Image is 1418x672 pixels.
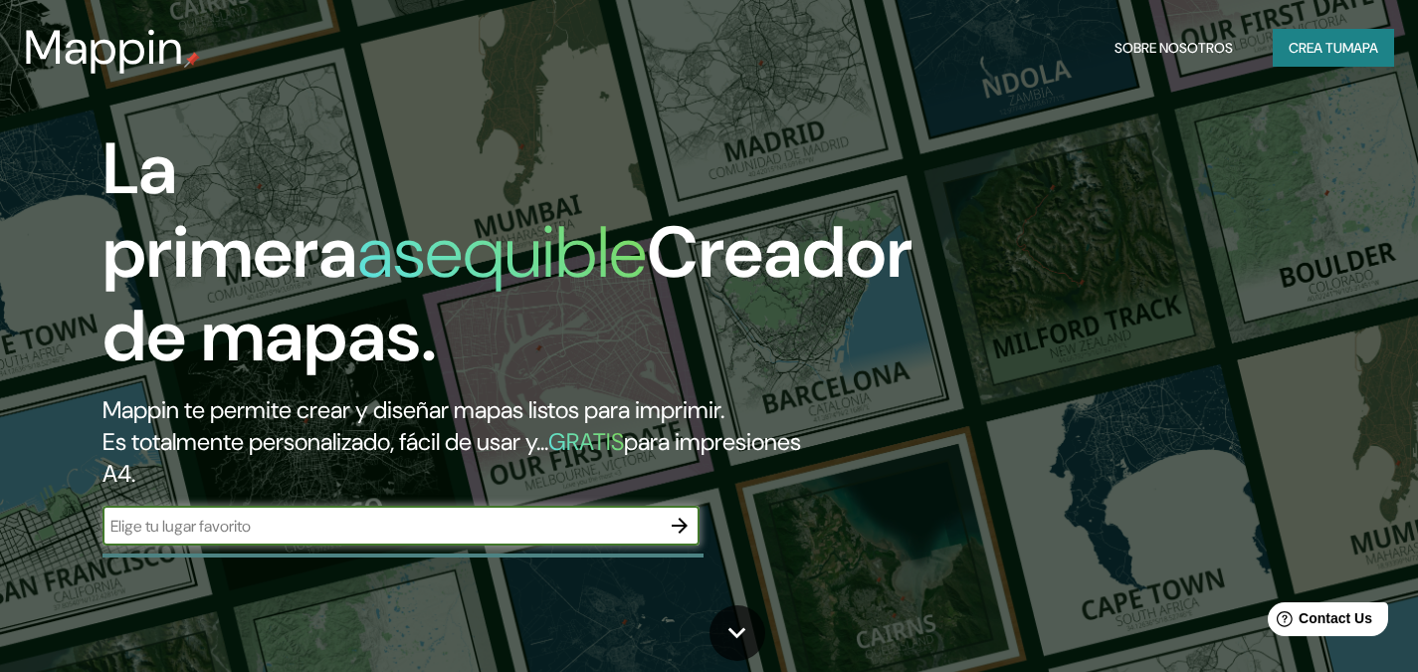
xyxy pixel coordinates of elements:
font: mapa [1342,39,1378,57]
font: Creador de mapas. [102,206,912,382]
img: pin de mapeo [184,52,200,68]
font: Mappin te permite crear y diseñar mapas listos para imprimir. [102,394,724,425]
font: La primera [102,122,357,299]
button: Crea tumapa [1273,29,1394,67]
font: Mappin [24,16,184,79]
input: Elige tu lugar favorito [102,515,660,538]
font: Sobre nosotros [1114,39,1233,57]
font: Crea tu [1289,39,1342,57]
font: Es totalmente personalizado, fácil de usar y... [102,426,548,457]
iframe: Help widget launcher [1241,594,1396,650]
button: Sobre nosotros [1107,29,1241,67]
font: GRATIS [548,426,624,457]
font: para impresiones A4. [102,426,801,489]
font: asequible [357,206,647,299]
